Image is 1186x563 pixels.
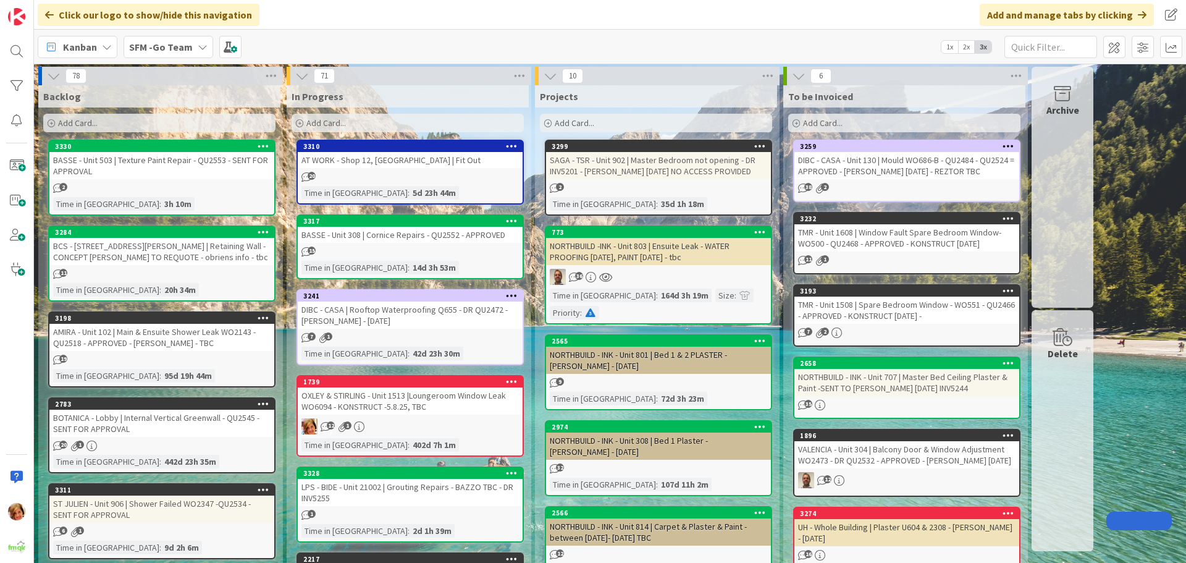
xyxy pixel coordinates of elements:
span: : [656,478,658,491]
div: Priority [550,306,580,320]
div: 773NORTHBUILD -INK - Unit 803 | Ensuite Leak - WATER PROOFING [DATE], PAINT [DATE] - tbc [546,227,771,265]
img: SD [550,269,566,285]
div: 2783 [49,399,274,410]
span: 1 [76,441,84,449]
div: LPS - BIDE - Unit 21002 | Grouting Repairs - BAZZO TBC - DR INV5255 [298,479,523,506]
div: TMR - Unit 1508 | Spare Bedroom Window - WO551 - QU2466 - APPROVED - KONSTRUCT [DATE] - [794,297,1019,324]
div: 2d 1h 39m [410,524,455,538]
div: 3198AMIRA - Unit 102 | Main & Ensuite Shower Leak WO2143 - QU2518 - APPROVED - [PERSON_NAME] - TBC [49,313,274,351]
div: 3274 [794,508,1019,519]
span: 1 [76,527,84,535]
div: TMR - Unit 1608 | Window Fault Spare Bedroom Window- WO500 - QU2468 - APPROVED - KONSTRUCT [DATE] [794,224,1019,252]
div: SD [794,472,1019,488]
div: 1739OXLEY & STIRLING - Unit 1513 |Loungeroom Window Leak WO6094 - KONSTRUCT -5.8.25, TBC [298,376,523,415]
div: 3299SAGA - TSR - Unit 902 | Master Bedroom not opening - DR INV5201 - [PERSON_NAME] [DATE] NO ACC... [546,141,771,179]
span: 19 [59,355,67,363]
div: 2565 [552,337,771,345]
div: 2783BOTANICA - Lobby | Internal Vertical Greenwall - QU2545 - SENT FOR APPROVAL [49,399,274,437]
div: 2565 [546,336,771,347]
div: Time in [GEOGRAPHIC_DATA] [550,392,656,405]
div: 72d 3h 23m [658,392,707,405]
div: SD [546,269,771,285]
div: 3232 [800,214,1019,223]
span: Add Card... [555,117,594,129]
span: 9 [556,378,564,386]
span: 20 [59,441,67,449]
span: In Progress [292,90,343,103]
div: 3274UH - Whole Building | Plaster U604 & 2308 - [PERSON_NAME] - [DATE] [794,508,1019,546]
a: 3193TMR - Unit 1508 | Spare Bedroom Window - WO551 - QU2466 - APPROVED - KONSTRUCT [DATE] - [793,284,1020,347]
div: Time in [GEOGRAPHIC_DATA] [301,524,408,538]
span: 11 [804,255,812,263]
div: BASSE - Unit 308 | Cornice Repairs - QU2552 - APPROVED [298,227,523,243]
span: : [159,369,161,383]
span: : [408,438,410,452]
div: 3241DIBC - CASA | Rooftop Waterproofing Q655 - DR QU2472 - [PERSON_NAME] - [DATE] [298,290,523,329]
div: Time in [GEOGRAPHIC_DATA] [53,369,159,383]
div: Time in [GEOGRAPHIC_DATA] [53,455,159,468]
div: 14d 3h 53m [410,261,459,274]
input: Quick Filter... [1004,36,1097,58]
div: Time in [GEOGRAPHIC_DATA] [301,438,408,452]
span: 20 [308,172,316,180]
div: 3241 [298,290,523,302]
span: Add Card... [58,117,98,129]
div: 3317BASSE - Unit 308 | Cornice Repairs - QU2552 - APPROVED [298,216,523,243]
div: 3330 [55,142,274,151]
span: 7 [804,328,812,336]
a: 2974NORTHBUILD - INK - Unit 308 | Bed 1 Plaster - [PERSON_NAME] - [DATE]Time in [GEOGRAPHIC_DATA]... [545,420,772,496]
div: 2658NORTHBUILD - INK - Unit 707 | Master Bed Ceiling Plaster & Paint -SENT TO [PERSON_NAME] [DATE... [794,358,1019,396]
span: 1 [343,421,351,430]
span: : [734,289,736,302]
span: 35 [804,400,812,408]
div: Add and manage tabs by clicking [980,4,1154,26]
div: Time in [GEOGRAPHIC_DATA] [550,289,656,302]
a: 3310AT WORK - Shop 12, [GEOGRAPHIC_DATA] | Fit OutTime in [GEOGRAPHIC_DATA]:5d 23h 44m [296,140,524,205]
div: Delete [1048,346,1078,361]
img: KD [301,418,318,434]
div: NORTHBUILD - INK - Unit 707 | Master Bed Ceiling Plaster & Paint -SENT TO [PERSON_NAME] [DATE] IN... [794,369,1019,396]
div: 3310AT WORK - Shop 12, [GEOGRAPHIC_DATA] | Fit Out [298,141,523,168]
span: 3x [975,41,991,53]
span: To be Invoiced [788,90,853,103]
a: 2658NORTHBUILD - INK - Unit 707 | Master Bed Ceiling Plaster & Paint -SENT TO [PERSON_NAME] [DATE... [793,357,1020,419]
span: 1 [324,332,332,341]
a: 2565NORTHBUILD - INK - Unit 801 | Bed 1 & 2 PLASTER - [PERSON_NAME] - [DATE]Time in [GEOGRAPHIC_D... [545,334,772,410]
span: 2 [821,183,829,191]
div: 2974NORTHBUILD - INK - Unit 308 | Bed 1 Plaster - [PERSON_NAME] - [DATE] [546,421,771,460]
div: 3193 [800,287,1019,295]
div: Time in [GEOGRAPHIC_DATA] [301,186,408,200]
a: 3198AMIRA - Unit 102 | Main & Ensuite Shower Leak WO2143 - QU2518 - APPROVED - [PERSON_NAME] - TB... [48,311,275,387]
a: 3259DIBC - CASA - Unit 130 | Mould WO686-B - QU2484 - QU2524 = APPROVED - [PERSON_NAME] [DATE] - ... [793,140,1020,202]
span: 6 [59,527,67,535]
span: 1 [308,510,316,518]
div: 3193 [794,286,1019,297]
span: : [159,455,161,468]
a: 1739OXLEY & STIRLING - Unit 1513 |Loungeroom Window Leak WO6094 - KONSTRUCT -5.8.25, TBCKDTime in... [296,375,524,457]
span: Add Card... [803,117,843,129]
span: 11 [59,269,67,277]
div: ST JULIEN - Unit 906 | Shower Failed WO2347 -QU2534 - SENT FOR APPROVAL [49,496,274,523]
span: 32 [556,464,564,472]
div: 3311 [55,486,274,494]
div: Archive [1046,103,1079,117]
span: 15 [308,247,316,255]
span: Backlog [43,90,81,103]
div: 3330BASSE - Unit 503 | Texture Paint Repair - QU2553 - SENT FOR APPROVAL [49,141,274,179]
div: Time in [GEOGRAPHIC_DATA] [301,261,408,274]
span: : [656,197,658,211]
a: 3330BASSE - Unit 503 | Texture Paint Repair - QU2553 - SENT FOR APPROVALTime in [GEOGRAPHIC_DATA]... [48,140,275,216]
span: 36 [575,272,583,280]
div: 442d 23h 35m [161,455,219,468]
span: 12 [823,475,831,483]
span: 10 [562,69,583,83]
div: 3232 [794,213,1019,224]
div: KD [298,418,523,434]
a: 773NORTHBUILD -INK - Unit 803 | Ensuite Leak - WATER PROOFING [DATE], PAINT [DATE] - tbcSDTime in... [545,226,772,324]
a: 3232TMR - Unit 1608 | Window Fault Spare Bedroom Window- WO500 - QU2468 - APPROVED - KONSTRUCT [D... [793,212,1020,274]
span: 2x [958,41,975,53]
div: 3198 [49,313,274,324]
span: : [159,283,161,297]
b: SFM -Go Team [129,41,193,53]
div: 3317 [303,217,523,226]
